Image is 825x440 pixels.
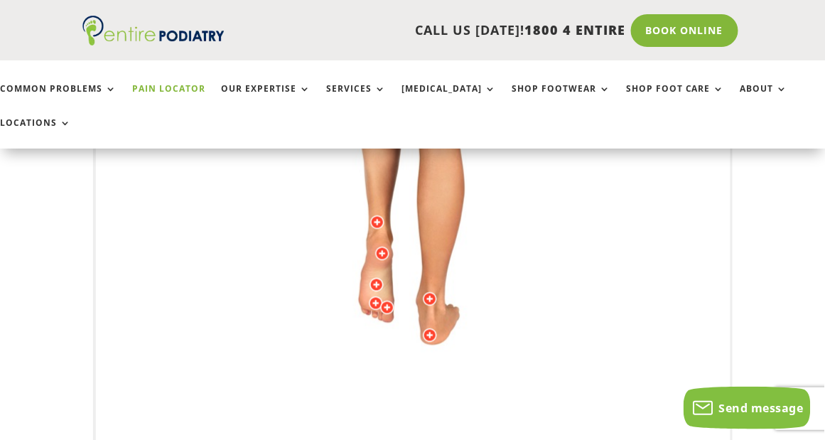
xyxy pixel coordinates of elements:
a: Our Expertise [221,84,311,114]
a: Pain Locator [132,84,205,114]
p: CALL US [DATE]! [228,21,626,40]
a: Services [326,84,386,114]
a: Shop Foot Care [626,84,725,114]
a: Book Online [631,14,738,47]
a: [MEDICAL_DATA] [401,84,496,114]
a: Entire Podiatry [82,34,225,48]
img: logo (1) [82,16,225,45]
a: About [740,84,788,114]
span: Send message [719,400,804,416]
span: 1800 4 ENTIRE [525,21,626,38]
button: Send message [684,387,811,429]
a: Shop Footwear [512,84,610,114]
